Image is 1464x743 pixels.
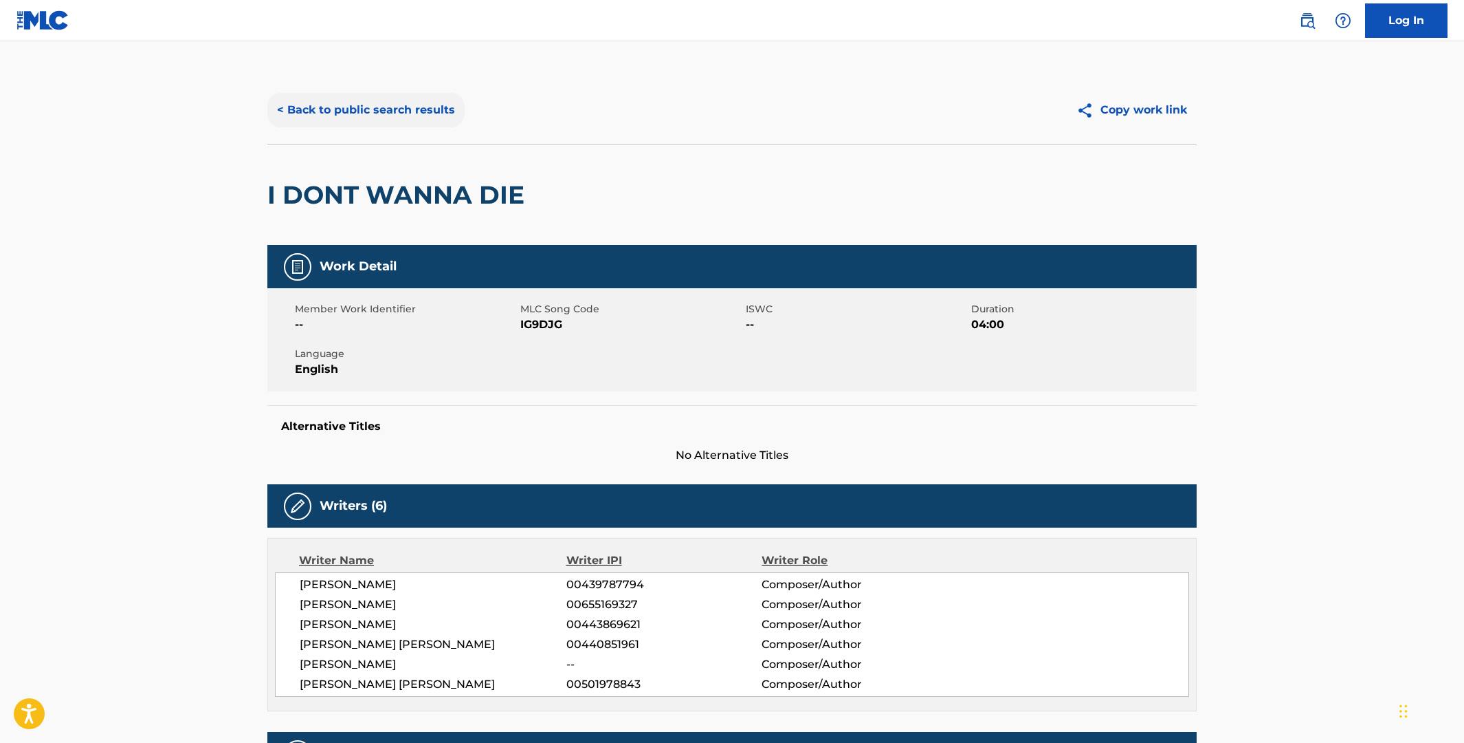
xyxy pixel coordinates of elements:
[746,316,968,333] span: --
[300,656,566,673] span: [PERSON_NAME]
[300,636,566,653] span: [PERSON_NAME] [PERSON_NAME]
[1076,102,1100,119] img: Copy work link
[289,498,306,515] img: Writers
[300,577,566,593] span: [PERSON_NAME]
[566,656,762,673] span: --
[566,552,762,569] div: Writer IPI
[295,361,517,378] span: English
[267,447,1197,464] span: No Alternative Titles
[281,420,1183,433] h5: Alternative Titles
[1067,93,1197,127] button: Copy work link
[267,180,531,211] h2: I DONT WANNA DIE
[299,552,566,569] div: Writer Name
[566,577,762,593] span: 00439787794
[320,498,387,514] h5: Writers (6)
[971,302,1193,316] span: Duration
[762,596,940,613] span: Composer/Author
[295,316,517,333] span: --
[320,259,397,274] h5: Work Detail
[566,676,762,693] span: 00501978843
[16,10,69,30] img: MLC Logo
[295,302,517,316] span: Member Work Identifier
[762,656,940,673] span: Composer/Author
[300,676,566,693] span: [PERSON_NAME] [PERSON_NAME]
[762,676,940,693] span: Composer/Author
[300,616,566,633] span: [PERSON_NAME]
[1395,677,1464,743] iframe: Chat Widget
[1365,3,1448,38] a: Log In
[746,302,968,316] span: ISWC
[1294,7,1321,34] a: Public Search
[971,316,1193,333] span: 04:00
[289,259,306,275] img: Work Detail
[566,596,762,613] span: 00655169327
[520,316,742,333] span: IG9DJG
[300,596,566,613] span: [PERSON_NAME]
[566,636,762,653] span: 00440851961
[566,616,762,633] span: 00443869621
[267,93,465,127] button: < Back to public search results
[762,552,940,569] div: Writer Role
[1299,12,1316,29] img: search
[762,616,940,633] span: Composer/Author
[1399,691,1408,732] div: Drag
[762,636,940,653] span: Composer/Author
[1335,12,1351,29] img: help
[1329,7,1357,34] div: Help
[520,302,742,316] span: MLC Song Code
[295,347,517,361] span: Language
[762,577,940,593] span: Composer/Author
